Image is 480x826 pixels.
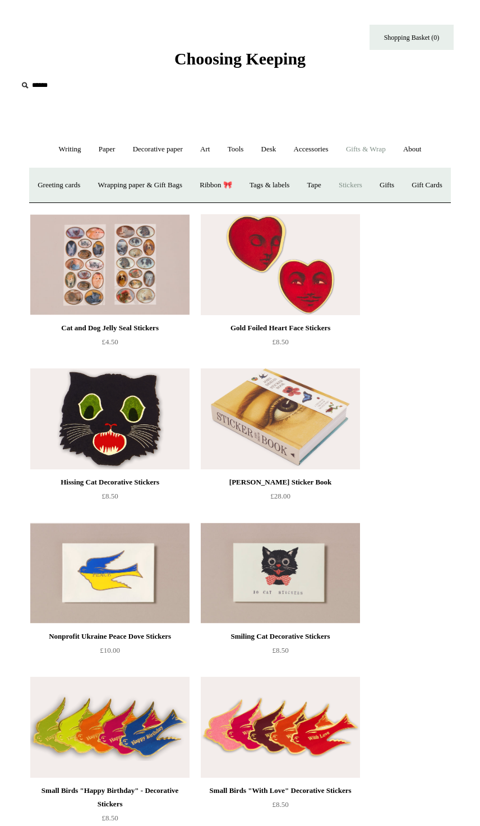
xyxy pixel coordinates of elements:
span: £8.50 [272,800,288,809]
div: Nonprofit Ukraine Peace Dove Stickers [33,630,187,643]
span: £28.00 [270,492,290,500]
a: Tape [299,170,329,200]
a: Shopping Basket (0) [370,25,454,50]
div: Small Birds "Happy Birthday" - Decorative Stickers [33,784,187,811]
span: £8.50 [101,814,118,822]
div: Small Birds "With Love" Decorative Stickers [204,784,357,797]
a: Tools [220,135,252,164]
a: Gold Foiled Heart Face Stickers Gold Foiled Heart Face Stickers [201,214,360,315]
span: Choosing Keeping [174,49,306,68]
div: [PERSON_NAME] Sticker Book [204,476,357,489]
img: John Derian Sticker Book [201,368,360,469]
a: Tags & labels [242,170,297,200]
a: Paper [91,135,123,164]
a: Nonprofit Ukraine Peace Dove Stickers Nonprofit Ukraine Peace Dove Stickers [30,523,190,624]
a: Ribbon 🎀 [192,170,240,200]
span: £10.00 [100,646,120,654]
a: Writing [51,135,89,164]
a: Greeting cards [30,170,88,200]
a: Art [192,135,218,164]
a: Cat and Dog Jelly Seal Stickers £4.50 [30,321,190,367]
img: Nonprofit Ukraine Peace Dove Stickers [30,523,190,624]
a: Gifts [372,170,402,200]
div: Cat and Dog Jelly Seal Stickers [33,321,187,335]
a: About [395,135,430,164]
img: Smiling Cat Decorative Stickers [201,523,360,624]
img: Cat and Dog Jelly Seal Stickers [30,214,190,315]
a: Gold Foiled Heart Face Stickers £8.50 [201,321,360,367]
a: Hissing Cat Decorative Stickers £8.50 [30,476,190,522]
img: Small Birds "With Love" Decorative Stickers [201,677,360,778]
a: Smiling Cat Decorative Stickers Smiling Cat Decorative Stickers [201,523,360,624]
span: £8.50 [272,646,288,654]
img: Hissing Cat Decorative Stickers [30,368,190,469]
a: Smiling Cat Decorative Stickers £8.50 [201,630,360,676]
a: John Derian Sticker Book John Derian Sticker Book [201,368,360,469]
a: Gifts & Wrap [338,135,394,164]
div: Hissing Cat Decorative Stickers [33,476,187,489]
span: £8.50 [272,338,288,346]
a: Gift Cards [404,170,450,200]
div: Smiling Cat Decorative Stickers [204,630,357,643]
a: Decorative paper [125,135,191,164]
a: [PERSON_NAME] Sticker Book £28.00 [201,476,360,522]
span: £4.50 [101,338,118,346]
a: Stickers [331,170,370,200]
a: Choosing Keeping [174,58,306,66]
a: Cat and Dog Jelly Seal Stickers Cat and Dog Jelly Seal Stickers [30,214,190,315]
a: Desk [253,135,284,164]
a: Nonprofit Ukraine Peace Dove Stickers £10.00 [30,630,190,676]
a: Small Birds "Happy Birthday" - Decorative Stickers Small Birds "Happy Birthday" - Decorative Stic... [30,677,190,778]
a: Accessories [286,135,336,164]
a: Hissing Cat Decorative Stickers Hissing Cat Decorative Stickers [30,368,190,469]
a: Wrapping paper & Gift Bags [90,170,190,200]
a: Small Birds "With Love" Decorative Stickers Small Birds "With Love" Decorative Stickers [201,677,360,778]
img: Small Birds "Happy Birthday" - Decorative Stickers [30,677,190,778]
img: Gold Foiled Heart Face Stickers [201,214,360,315]
div: Gold Foiled Heart Face Stickers [204,321,357,335]
span: £8.50 [101,492,118,500]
